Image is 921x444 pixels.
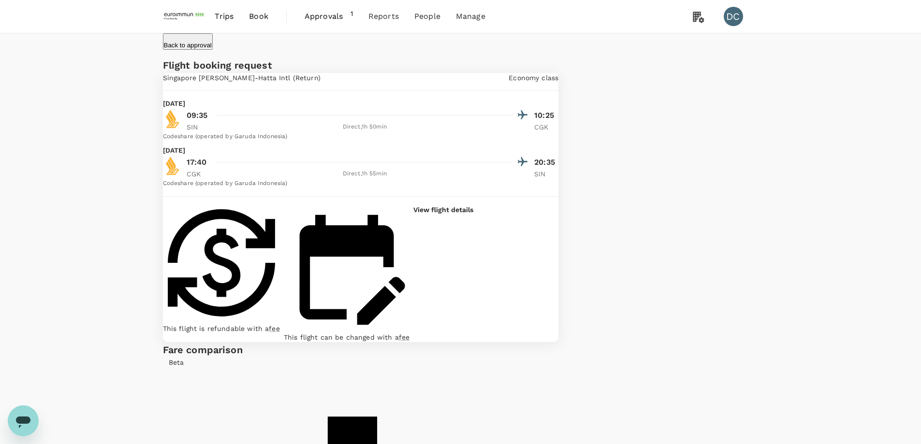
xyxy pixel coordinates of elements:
[163,73,321,83] p: Singapore [PERSON_NAME]-Hatta Intl (Return)
[163,179,559,188] div: Codeshare (operated by Garuda Indonesia)
[163,145,186,155] p: [DATE]
[217,169,513,179] div: Direct , 1h 55min
[163,57,361,73] h6: Flight booking request
[163,342,559,358] div: Fare comparison
[351,9,353,24] span: 1
[163,109,182,129] img: SQ
[163,156,182,175] img: SQ
[534,157,558,168] p: 20:35
[509,73,558,83] p: Economy class
[413,205,473,215] button: View flight details
[368,11,399,22] span: Reports
[163,324,280,333] p: This flight is refundable with a
[8,405,39,436] iframe: Button to launch messaging window
[163,132,559,142] div: Codeshare (operated by Garuda Indonesia)
[163,99,186,108] p: [DATE]
[187,169,211,179] p: CGK
[187,110,208,121] p: 09:35
[164,42,212,49] p: Back to approval
[163,358,190,366] span: Beta
[414,11,440,22] span: People
[534,122,558,132] p: CGK
[305,11,351,22] span: Approvals
[163,6,207,27] img: EUROIMMUN (South East Asia) Pte. Ltd.
[724,7,743,26] div: DC
[215,11,234,22] span: Trips
[163,33,213,50] button: Back to approval
[284,332,409,342] p: This flight can be changed with a
[534,110,558,121] p: 10:25
[217,122,513,132] div: Direct , 1h 50min
[534,169,558,179] p: SIN
[249,11,268,22] span: Book
[399,333,409,341] span: fee
[187,157,207,168] p: 17:40
[187,122,211,132] p: SIN
[269,325,279,332] span: fee
[456,11,485,22] span: Manage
